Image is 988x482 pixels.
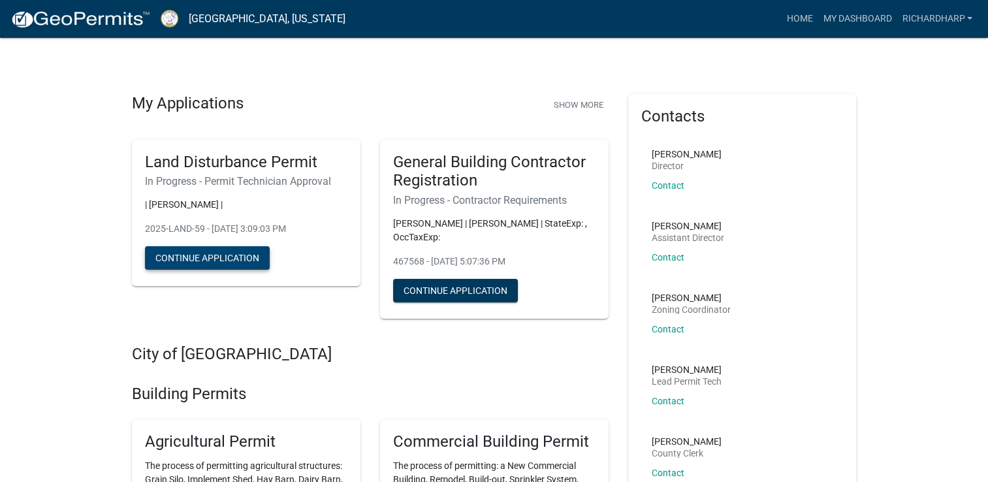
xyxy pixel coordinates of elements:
h5: Contacts [641,107,844,126]
h4: City of [GEOGRAPHIC_DATA] [132,345,609,364]
p: Lead Permit Tech [652,377,722,386]
p: Assistant Director [652,233,724,242]
p: Zoning Coordinator [652,305,731,314]
p: [PERSON_NAME] [652,150,722,159]
button: Continue Application [145,246,270,270]
h5: Commercial Building Permit [393,432,596,451]
h6: In Progress - Contractor Requirements [393,194,596,206]
a: Contact [652,180,684,191]
a: RichardHarp [897,7,978,31]
button: Continue Application [393,279,518,302]
a: Contact [652,468,684,478]
a: [GEOGRAPHIC_DATA], [US_STATE] [189,8,345,30]
p: [PERSON_NAME] [652,293,731,302]
p: [PERSON_NAME] [652,365,722,374]
a: Contact [652,252,684,263]
p: Director [652,161,722,170]
h5: Agricultural Permit [145,432,347,451]
h4: Building Permits [132,385,609,404]
p: [PERSON_NAME] | [PERSON_NAME] | StateExp: , OccTaxExp: [393,217,596,244]
p: [PERSON_NAME] [652,221,724,231]
a: Contact [652,324,684,334]
p: County Clerk [652,449,722,458]
img: Putnam County, Georgia [161,10,178,27]
p: [PERSON_NAME] [652,437,722,446]
h4: My Applications [132,94,244,114]
p: | [PERSON_NAME] | [145,198,347,212]
a: Home [781,7,818,31]
p: 467568 - [DATE] 5:07:36 PM [393,255,596,268]
a: Contact [652,396,684,406]
h5: Land Disturbance Permit [145,153,347,172]
button: Show More [549,94,609,116]
h6: In Progress - Permit Technician Approval [145,175,347,187]
p: 2025-LAND-59 - [DATE] 3:09:03 PM [145,222,347,236]
h5: General Building Contractor Registration [393,153,596,191]
a: My Dashboard [818,7,897,31]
